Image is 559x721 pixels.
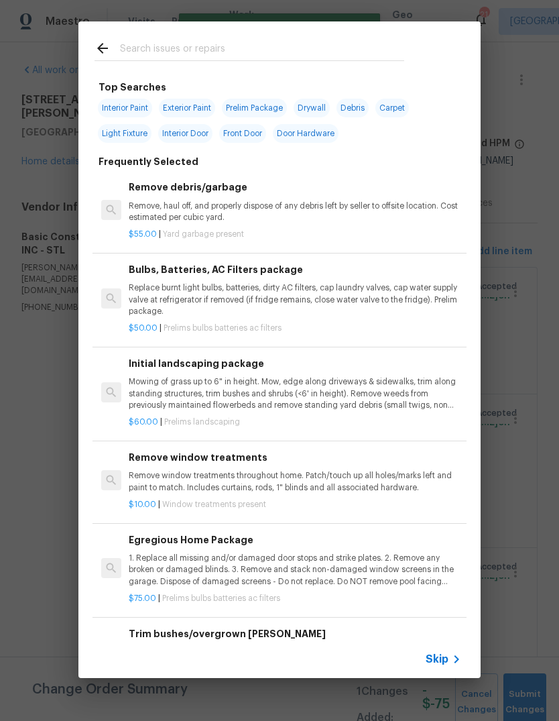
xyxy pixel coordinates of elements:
span: Door Hardware [273,124,338,143]
span: Drywall [294,99,330,117]
span: Skip [426,653,448,666]
h6: Top Searches [99,80,166,95]
p: 1. Replace all missing and/or damaged door stops and strike plates. 2. Remove any broken or damag... [129,553,461,587]
input: Search issues or repairs [120,40,404,60]
h6: Remove debris/garbage [129,180,461,195]
span: $55.00 [129,230,157,238]
span: $75.00 [129,594,156,602]
h6: Initial landscaping package [129,356,461,371]
p: | [129,417,461,428]
span: Carpet [375,99,409,117]
span: $50.00 [129,324,158,332]
h6: Egregious Home Package [129,533,461,547]
span: Prelim Package [222,99,287,117]
p: | [129,323,461,334]
span: Front Door [219,124,266,143]
span: $10.00 [129,500,156,508]
p: Replace burnt light bulbs, batteries, dirty AC filters, cap laundry valves, cap water supply valv... [129,282,461,317]
p: Remove window treatments throughout home. Patch/touch up all holes/marks left and paint to match.... [129,470,461,493]
p: Mowing of grass up to 6" in height. Mow, edge along driveways & sidewalks, trim along standing st... [129,376,461,410]
span: Exterior Paint [159,99,215,117]
span: Prelims bulbs batteries ac filters [164,324,282,332]
p: | [129,593,461,604]
h6: Frequently Selected [99,154,198,169]
span: Yard garbage present [163,230,244,238]
span: Light Fixture [98,124,151,143]
h6: Remove window treatments [129,450,461,465]
span: Interior Paint [98,99,152,117]
p: | [129,229,461,240]
span: Interior Door [158,124,212,143]
span: Debris [336,99,369,117]
p: | [129,499,461,510]
span: $60.00 [129,418,158,426]
p: Remove, haul off, and properly dispose of any debris left by seller to offsite location. Cost est... [129,201,461,223]
span: Window treatments present [162,500,266,508]
h6: Bulbs, Batteries, AC Filters package [129,262,461,277]
span: Prelims bulbs batteries ac filters [162,594,280,602]
span: Prelims landscaping [164,418,240,426]
h6: Trim bushes/overgrown [PERSON_NAME] [129,626,461,641]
